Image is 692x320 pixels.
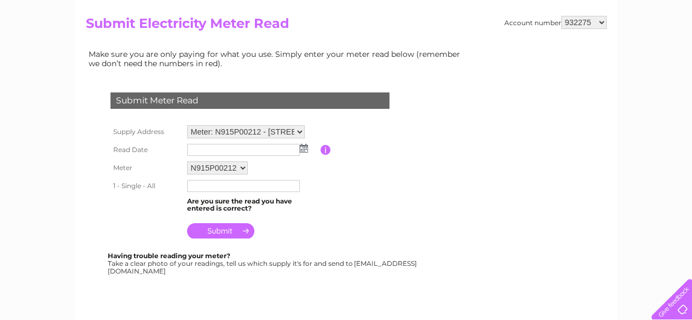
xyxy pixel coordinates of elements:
[557,46,590,55] a: Telecoms
[111,92,389,109] div: Submit Meter Read
[321,145,331,155] input: Information
[88,6,605,53] div: Clear Business is a trading name of Verastar Limited (registered in [GEOGRAPHIC_DATA] No. 3667643...
[527,46,551,55] a: Energy
[504,16,607,29] div: Account number
[300,144,308,153] img: ...
[184,195,321,216] td: Are you sure the read you have entered is correct?
[24,28,80,62] img: logo.png
[108,252,230,260] b: Having trouble reading your meter?
[656,46,682,55] a: Log out
[597,46,613,55] a: Blog
[86,47,469,70] td: Make sure you are only paying for what you use. Simply enter your meter read below (remember we d...
[108,177,184,195] th: 1 - Single - All
[499,46,520,55] a: Water
[108,141,184,159] th: Read Date
[619,46,646,55] a: Contact
[108,123,184,141] th: Supply Address
[86,16,607,37] h2: Submit Electricity Meter Read
[108,252,418,275] div: Take a clear photo of your readings, tell us which supply it's for and send to [EMAIL_ADDRESS][DO...
[486,5,561,19] a: 0333 014 3131
[108,159,184,177] th: Meter
[187,223,254,238] input: Submit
